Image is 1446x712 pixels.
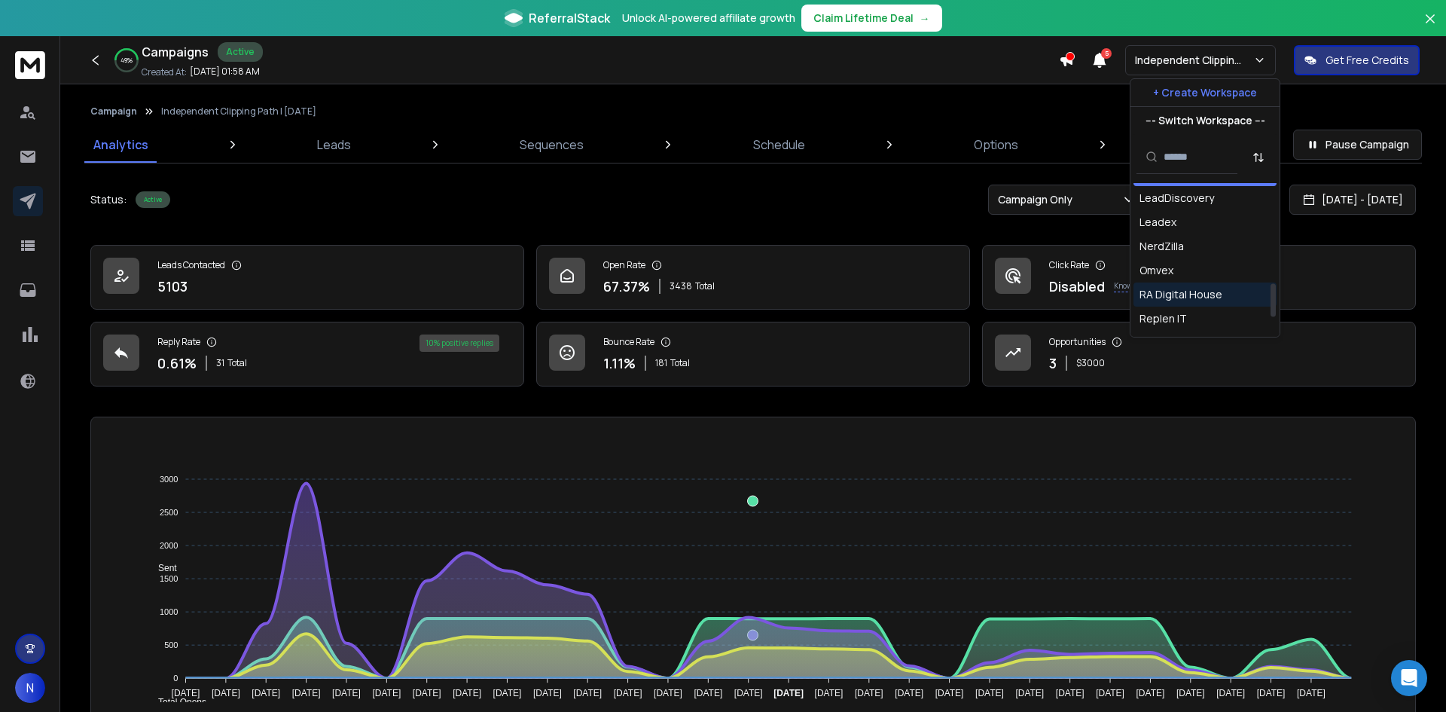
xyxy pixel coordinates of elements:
[975,688,1004,698] tspan: [DATE]
[965,127,1027,163] a: Options
[1297,688,1325,698] tspan: [DATE]
[603,276,650,297] p: 67.37 %
[147,563,177,573] span: Sent
[744,127,814,163] a: Schedule
[84,127,157,163] a: Analytics
[1139,239,1184,254] div: NerdZilla
[1289,185,1416,215] button: [DATE] - [DATE]
[1243,142,1274,173] button: Sort by Sort A-Z
[670,357,690,369] span: Total
[801,5,942,32] button: Claim Lifetime Deal→
[90,192,127,207] p: Status:
[1049,336,1106,348] p: Opportunities
[164,640,178,649] tspan: 500
[453,688,482,698] tspan: [DATE]
[227,357,247,369] span: Total
[603,353,636,374] p: 1.11 %
[1049,353,1057,374] p: 3
[216,357,224,369] span: 31
[160,541,178,550] tspan: 2000
[172,688,200,698] tspan: [DATE]
[1294,45,1420,75] button: Get Free Credits
[212,688,240,698] tspan: [DATE]
[574,688,602,698] tspan: [DATE]
[292,688,321,698] tspan: [DATE]
[1139,311,1187,326] div: Replen IT
[157,259,225,271] p: Leads Contacted
[15,673,45,703] button: N
[974,136,1018,154] p: Options
[1049,259,1089,271] p: Click Rate
[695,280,715,292] span: Total
[1139,287,1222,302] div: RA Digital House
[655,357,667,369] span: 181
[603,336,654,348] p: Bounce Rate
[982,322,1416,387] a: Opportunities3$3000
[1114,280,1152,292] p: Know More
[1139,191,1214,206] div: LeadDiscovery
[160,475,178,484] tspan: 3000
[670,280,692,292] span: 3438
[654,688,682,698] tspan: [DATE]
[998,192,1078,207] p: Campaign Only
[93,136,148,154] p: Analytics
[520,136,584,154] p: Sequences
[1139,215,1176,230] div: Leadex
[142,43,209,61] h1: Campaigns
[855,688,883,698] tspan: [DATE]
[734,688,763,698] tspan: [DATE]
[90,105,137,118] button: Campaign
[90,322,524,387] a: Reply Rate0.61%31Total10% positive replies
[774,688,804,698] tspan: [DATE]
[536,322,970,387] a: Bounce Rate1.11%181Total
[1056,688,1084,698] tspan: [DATE]
[1257,688,1286,698] tspan: [DATE]
[982,245,1416,310] a: Click RateDisabledKnow More
[160,607,178,616] tspan: 1000
[533,688,562,698] tspan: [DATE]
[1146,113,1265,128] p: --- Switch Workspace ---
[493,688,522,698] tspan: [DATE]
[160,574,178,583] tspan: 1500
[536,245,970,310] a: Open Rate67.37%3438Total
[157,336,200,348] p: Reply Rate
[1325,53,1409,68] p: Get Free Credits
[815,688,843,698] tspan: [DATE]
[1420,9,1440,45] button: Close banner
[308,127,360,163] a: Leads
[1076,357,1105,369] p: $ 3000
[142,66,187,78] p: Created At:
[174,674,178,683] tspan: 0
[1153,85,1257,100] p: + Create Workspace
[317,136,351,154] p: Leads
[920,11,930,26] span: →
[332,688,361,698] tspan: [DATE]
[1391,660,1427,696] div: Open Intercom Messenger
[413,688,441,698] tspan: [DATE]
[136,191,170,208] div: Active
[157,353,197,374] p: 0.61 %
[694,688,723,698] tspan: [DATE]
[622,11,795,26] p: Unlock AI-powered affiliate growth
[160,508,178,517] tspan: 2500
[120,56,133,65] p: 49 %
[895,688,924,698] tspan: [DATE]
[1136,688,1165,698] tspan: [DATE]
[1101,48,1112,59] span: 5
[252,688,281,698] tspan: [DATE]
[529,9,610,27] span: ReferralStack
[1130,79,1280,106] button: + Create Workspace
[190,66,260,78] p: [DATE] 01:58 AM
[90,245,524,310] a: Leads Contacted5103
[511,127,593,163] a: Sequences
[603,259,645,271] p: Open Rate
[614,688,642,698] tspan: [DATE]
[1217,688,1246,698] tspan: [DATE]
[419,335,499,352] div: 10 % positive replies
[935,688,964,698] tspan: [DATE]
[373,688,401,698] tspan: [DATE]
[1139,263,1173,278] div: Omvex
[161,105,316,118] p: Independent Clipping Path | [DATE]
